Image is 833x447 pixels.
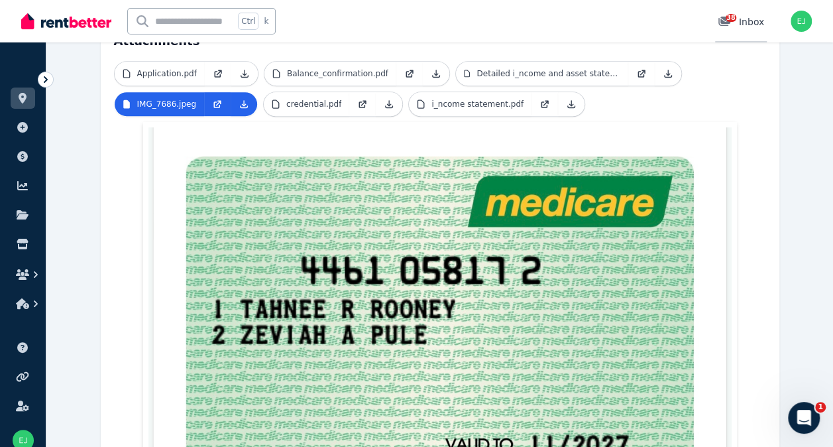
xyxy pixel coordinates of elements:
a: Open in new Tab [628,62,655,86]
div: Inbox [718,15,764,29]
a: Balance_confirmation.pdf [264,62,396,86]
a: Open in new Tab [205,62,231,86]
a: credential.pdf [264,92,349,116]
p: Detailed i_ncome and asset statement.pdf [476,68,620,79]
p: IMG_7686.jpeg [137,99,197,109]
a: Open in new Tab [204,92,231,116]
img: RentBetter [21,11,111,31]
p: Balance_confirmation.pdf [287,68,388,79]
p: i_ncome statement.pdf [431,99,524,109]
span: k [264,16,268,27]
iframe: Intercom live chat [788,402,820,434]
a: Download Attachment [231,62,258,86]
a: Download Attachment [376,92,402,116]
a: Open in new Tab [349,92,376,116]
a: Open in new Tab [396,62,423,86]
span: Ctrl [238,13,258,30]
a: i_ncome statement.pdf [409,92,531,116]
a: Download Attachment [423,62,449,86]
a: IMG_7686.jpeg [115,92,205,116]
p: credential.pdf [286,99,341,109]
a: Open in new Tab [531,92,558,116]
p: Application.pdf [137,68,197,79]
span: 38 [726,14,736,22]
img: Eileen Jacob [791,11,812,32]
a: Detailed i_ncome and asset statement.pdf [456,62,628,86]
a: Application.pdf [115,62,205,86]
a: Download Attachment [558,92,584,116]
a: Download Attachment [231,92,257,116]
span: 1 [815,402,826,413]
a: Download Attachment [655,62,681,86]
